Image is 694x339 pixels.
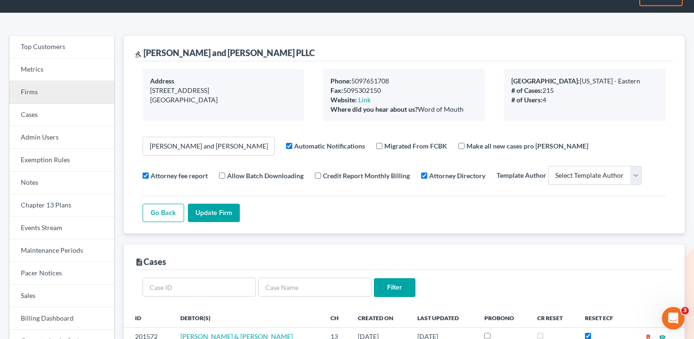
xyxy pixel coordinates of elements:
[9,217,114,240] a: Events Stream
[323,171,410,181] label: Credit Report Monthly Billing
[9,104,114,126] a: Cases
[429,171,485,181] label: Attorney Directory
[9,58,114,81] a: Metrics
[384,141,447,151] label: Migrated From FCBK
[330,86,477,95] div: 5095302150
[511,76,658,86] div: [US_STATE] - Eastern
[258,278,372,297] input: Case Name
[330,76,477,86] div: 5097651708
[9,262,114,285] a: Pacer Notices
[330,105,477,114] div: Word of Mouth
[511,77,580,85] b: [GEOGRAPHIC_DATA]:
[350,308,410,327] th: Created On
[143,278,256,297] input: Case ID
[330,86,343,94] b: Fax:
[530,308,577,327] th: CR Reset
[330,77,351,85] b: Phone:
[511,86,658,95] div: 215
[135,47,315,58] div: [PERSON_NAME] and [PERSON_NAME] PLLC
[9,307,114,330] a: Billing Dashboard
[9,149,114,172] a: Exemption Rules
[330,105,418,113] b: Where did you hear about us?
[294,141,365,151] label: Automatic Notifications
[9,285,114,307] a: Sales
[358,96,371,104] a: Link
[9,240,114,262] a: Maintenance Periods
[150,77,174,85] b: Address
[681,307,689,314] span: 3
[511,96,542,104] b: # of Users:
[150,95,297,105] div: [GEOGRAPHIC_DATA]
[577,308,629,327] th: Reset ECF
[9,126,114,149] a: Admin Users
[173,308,323,327] th: Debtor(s)
[330,96,357,104] b: Website:
[497,170,546,180] label: Template Author
[135,256,166,267] div: Cases
[511,95,658,105] div: 4
[124,308,173,327] th: ID
[9,81,114,104] a: Firms
[477,308,530,327] th: ProBono
[9,36,114,58] a: Top Customers
[374,278,415,297] input: Filter
[227,171,304,181] label: Allow Batch Downloading
[135,258,144,266] i: description
[410,308,477,327] th: Last Updated
[511,86,542,94] b: # of Cases:
[466,141,588,151] label: Make all new cases pro [PERSON_NAME]
[150,86,297,95] div: [STREET_ADDRESS]
[188,204,240,223] input: Update Firm
[135,51,142,58] i: gavel
[143,204,184,223] a: Go Back
[662,307,685,330] iframe: Intercom live chat
[9,172,114,194] a: Notes
[9,194,114,217] a: Chapter 13 Plans
[151,171,208,181] label: Attorney fee report
[323,308,350,327] th: Ch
